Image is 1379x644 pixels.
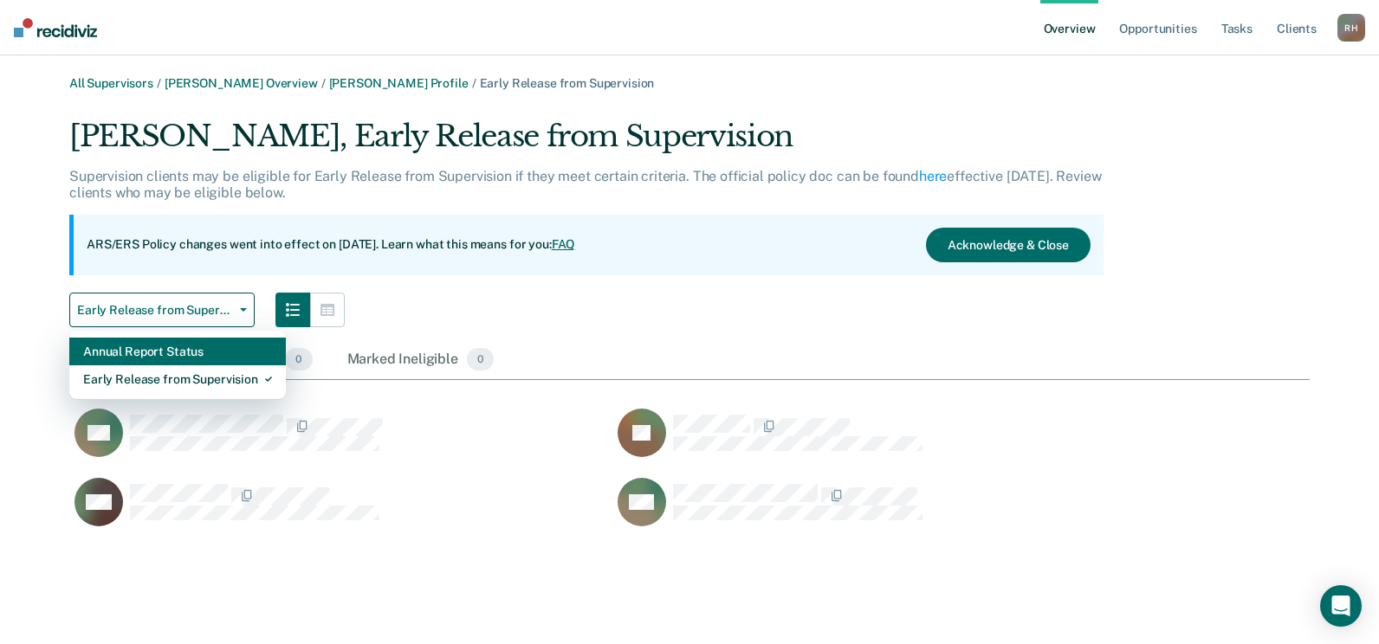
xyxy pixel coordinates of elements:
[69,119,1104,168] div: [PERSON_NAME], Early Release from Supervision
[612,408,1156,477] div: CaseloadOpportunityCell-02044132
[919,168,947,184] a: here
[318,76,329,90] span: /
[469,76,480,90] span: /
[153,76,165,90] span: /
[467,348,494,370] span: 0
[77,303,233,318] span: Early Release from Supervision
[69,477,612,546] div: CaseloadOpportunityCell-02939747
[165,76,318,90] a: [PERSON_NAME] Overview
[87,236,575,254] p: ARS/ERS Policy changes went into effect on [DATE]. Learn what this means for you:
[83,338,272,365] div: Annual Report Status
[83,365,272,393] div: Early Release from Supervision
[14,18,97,37] img: Recidiviz
[552,237,576,251] a: FAQ
[1337,14,1365,42] button: RH
[480,76,655,90] span: Early Release from Supervision
[69,293,255,327] button: Early Release from Supervision
[69,76,153,90] a: All Supervisors
[1320,585,1362,627] div: Open Intercom Messenger
[926,228,1091,262] button: Acknowledge & Close
[69,168,1101,201] p: Supervision clients may be eligible for Early Release from Supervision if they meet certain crite...
[285,348,312,370] span: 0
[1337,14,1365,42] div: R H
[69,408,612,477] div: CaseloadOpportunityCell-01439704
[612,477,1156,546] div: CaseloadOpportunityCell-04039371
[344,341,498,379] div: Marked Ineligible0
[329,76,469,90] a: [PERSON_NAME] Profile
